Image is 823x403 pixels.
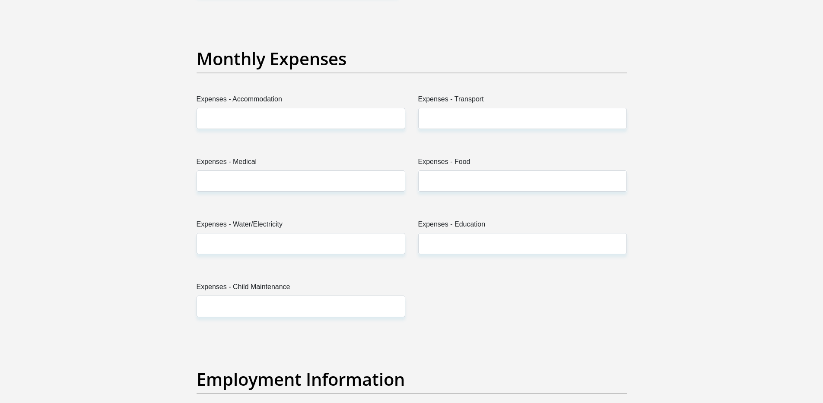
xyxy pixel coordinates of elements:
label: Expenses - Education [418,219,627,233]
h2: Employment Information [197,369,627,390]
input: Expenses - Medical [197,170,405,192]
label: Expenses - Medical [197,157,405,170]
label: Expenses - Transport [418,94,627,108]
input: Expenses - Food [418,170,627,192]
input: Expenses - Transport [418,108,627,129]
input: Expenses - Water/Electricity [197,233,405,254]
input: Expenses - Education [418,233,627,254]
label: Expenses - Water/Electricity [197,219,405,233]
label: Expenses - Child Maintenance [197,282,405,296]
input: Expenses - Accommodation [197,108,405,129]
input: Expenses - Child Maintenance [197,296,405,317]
label: Expenses - Accommodation [197,94,405,108]
h2: Monthly Expenses [197,48,627,69]
label: Expenses - Food [418,157,627,170]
